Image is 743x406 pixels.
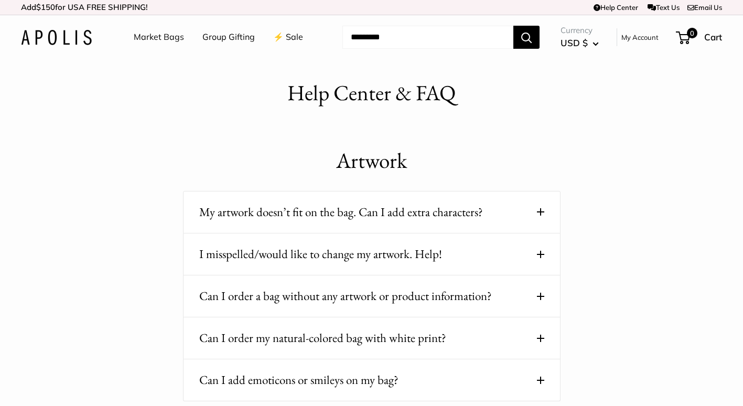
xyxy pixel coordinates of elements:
[202,29,255,45] a: Group Gifting
[273,29,303,45] a: ⚡️ Sale
[621,31,659,44] a: My Account
[287,78,456,109] h1: Help Center & FAQ
[21,30,92,45] img: Apolis
[648,3,680,12] a: Text Us
[183,145,561,176] h1: Artwork
[134,29,184,45] a: Market Bags
[199,370,544,390] button: Can I add emoticons or smileys on my bag?
[199,244,544,264] button: I misspelled/would like to change my artwork. Help!
[513,26,540,49] button: Search
[704,31,722,42] span: Cart
[561,35,599,51] button: USD $
[561,23,599,38] span: Currency
[199,202,544,222] button: My artwork doesn’t fit on the bag. Can I add extra characters?
[687,28,697,38] span: 0
[199,286,544,306] button: Can I order a bag without any artwork or product information?
[36,2,55,12] span: $150
[687,3,722,12] a: Email Us
[561,37,588,48] span: USD $
[342,26,513,49] input: Search...
[199,328,544,348] button: Can I order my natural-colored bag with white print?
[677,29,722,46] a: 0 Cart
[594,3,638,12] a: Help Center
